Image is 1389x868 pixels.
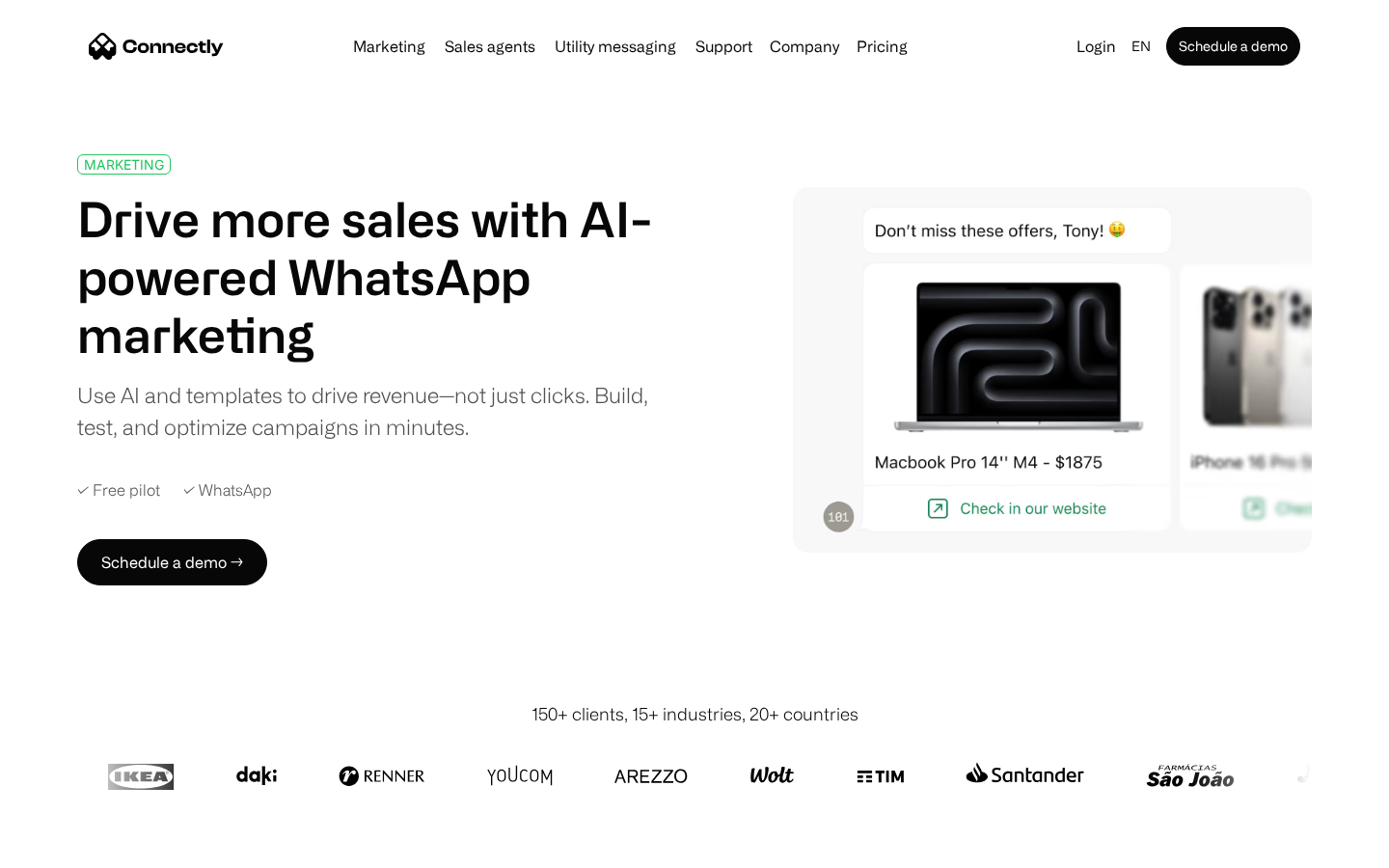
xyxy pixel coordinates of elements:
[183,481,272,500] div: ✓ WhatsApp
[531,701,858,727] div: 150+ clients, 15+ industries, 20+ countries
[345,39,433,54] a: Marketing
[84,157,164,172] div: MARKETING
[19,832,116,861] aside: Language selected: English
[437,39,543,54] a: Sales agents
[77,481,160,500] div: ✓ Free pilot
[39,834,116,861] ul: Language list
[688,39,760,54] a: Support
[849,39,915,54] a: Pricing
[77,379,673,443] div: Use AI and templates to drive revenue—not just clicks. Build, test, and optimize campaigns in min...
[547,39,684,54] a: Utility messaging
[1131,33,1151,60] div: en
[770,33,839,60] div: Company
[77,539,267,585] a: Schedule a demo →
[1069,33,1124,60] a: Login
[1166,27,1300,66] a: Schedule a demo
[77,190,673,364] h1: Drive more sales with AI-powered WhatsApp marketing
